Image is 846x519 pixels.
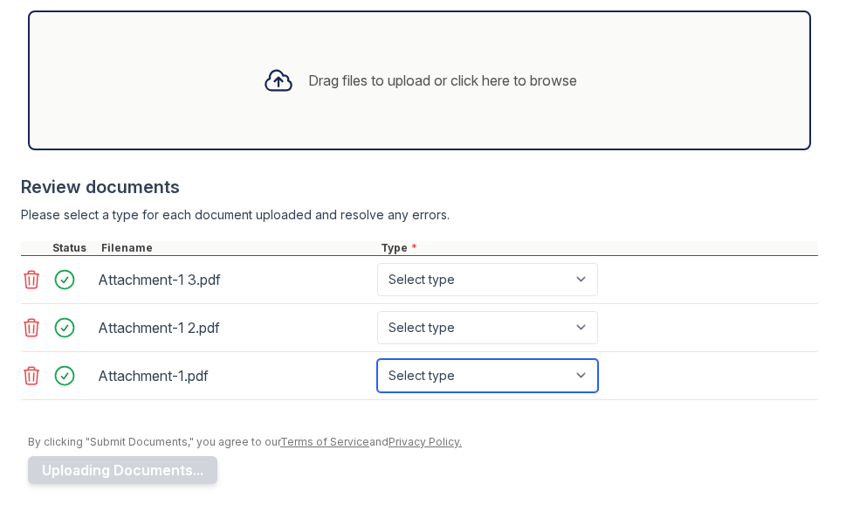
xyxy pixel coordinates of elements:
div: Review documents [21,175,818,199]
a: Privacy Policy. [389,435,462,448]
div: Filename [98,241,377,255]
div: Attachment-1.pdf [98,362,370,390]
div: Attachment-1 2.pdf [98,314,370,342]
button: Uploading Documents... [28,456,217,484]
div: Please select a type for each document uploaded and resolve any errors. [21,206,818,224]
a: Terms of Service [280,435,369,448]
iframe: chat widget [773,449,829,502]
div: Attachment-1 3.pdf [98,266,370,294]
div: Drag files to upload or click here to browse [308,70,577,91]
div: By clicking "Submit Documents," you agree to our and [28,435,818,449]
div: Status [49,241,98,255]
div: Type [377,241,818,255]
